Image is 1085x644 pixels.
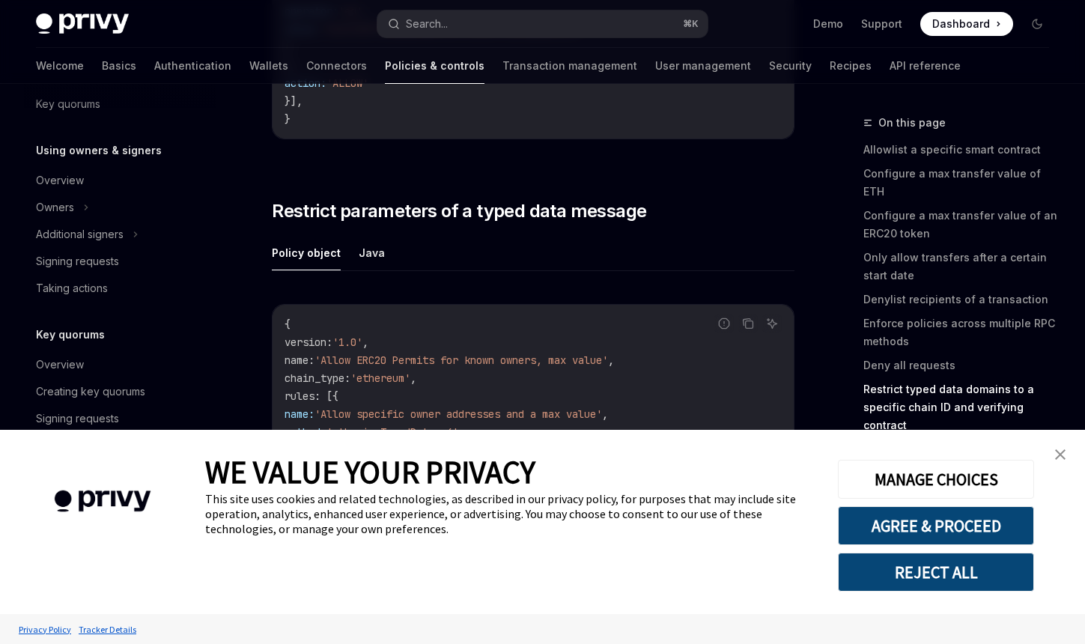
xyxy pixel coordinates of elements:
[830,48,872,84] a: Recipes
[838,506,1034,545] button: AGREE & PROCEED
[344,371,350,385] span: :
[306,48,367,84] a: Connectors
[863,353,1061,377] a: Deny all requests
[863,246,1061,288] a: Only allow transfers after a certain start date
[878,114,946,132] span: On this page
[714,314,734,333] button: Report incorrect code
[15,616,75,643] a: Privacy Policy
[385,48,484,84] a: Policies & controls
[285,335,326,349] span: version
[24,405,216,432] a: Signing requests
[406,15,448,33] div: Search...
[1045,440,1075,470] a: close banner
[24,194,216,221] button: Owners
[285,94,303,108] span: }],
[24,378,216,405] a: Creating key quorums
[410,371,416,385] span: ,
[863,288,1061,312] a: Denylist recipients of a transaction
[738,314,758,333] button: Copy the contents from the code block
[863,312,1061,353] a: Enforce policies across multiple RPC methods
[285,389,314,403] span: rules
[920,12,1013,36] a: Dashboard
[863,162,1061,204] a: Configure a max transfer value of ETH
[861,16,902,31] a: Support
[249,48,288,84] a: Wallets
[36,225,124,243] div: Additional signers
[1055,449,1066,460] img: close banner
[326,425,458,439] span: 'eth_signTypedData_v4'
[36,171,84,189] div: Overview
[838,460,1034,499] button: MANAGE CHOICES
[205,491,815,536] div: This site uses cookies and related technologies, as described in our privacy policy, for purposes...
[36,142,162,160] h5: Using owners & signers
[36,279,108,297] div: Taking actions
[309,353,314,367] span: :
[655,48,751,84] a: User management
[458,425,464,439] span: ,
[762,314,782,333] button: Ask AI
[24,167,216,194] a: Overview
[769,48,812,84] a: Security
[24,351,216,378] a: Overview
[36,13,129,34] img: dark logo
[332,335,362,349] span: '1.0'
[205,452,535,491] span: WE VALUE YOUR PRIVACY
[863,377,1061,437] a: Restrict typed data domains to a specific chain ID and verifying contract
[1025,12,1049,36] button: Toggle dark mode
[102,48,136,84] a: Basics
[362,335,368,349] span: ,
[36,410,119,428] div: Signing requests
[24,221,216,248] button: Additional signers
[285,318,291,331] span: {
[36,48,84,84] a: Welcome
[608,353,614,367] span: ,
[36,383,145,401] div: Creating key quorums
[36,198,74,216] div: Owners
[602,407,608,421] span: ,
[285,425,326,439] span: method:
[863,138,1061,162] a: Allowlist a specific smart contract
[326,335,332,349] span: :
[272,199,646,223] span: Restrict parameters of a typed data message
[314,407,602,421] span: 'Allow specific owner addresses and a max value'
[285,407,314,421] span: name:
[932,16,990,31] span: Dashboard
[863,204,1061,246] a: Configure a max transfer value of an ERC20 token
[314,353,608,367] span: 'Allow ERC20 Permits for known owners, max value'
[359,235,385,270] button: Java
[22,469,183,534] img: company logo
[683,18,699,30] span: ⌘ K
[890,48,961,84] a: API reference
[285,353,309,367] span: name
[36,252,119,270] div: Signing requests
[36,326,105,344] h5: Key quorums
[285,112,291,126] span: }
[24,275,216,302] a: Taking actions
[350,371,410,385] span: 'ethereum'
[377,10,707,37] button: Search...⌘K
[502,48,637,84] a: Transaction management
[24,248,216,275] a: Signing requests
[285,371,344,385] span: chain_type
[838,553,1034,592] button: REJECT ALL
[36,356,84,374] div: Overview
[272,235,341,270] button: Policy object
[813,16,843,31] a: Demo
[314,389,338,403] span: : [{
[154,48,231,84] a: Authentication
[75,616,140,643] a: Tracker Details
